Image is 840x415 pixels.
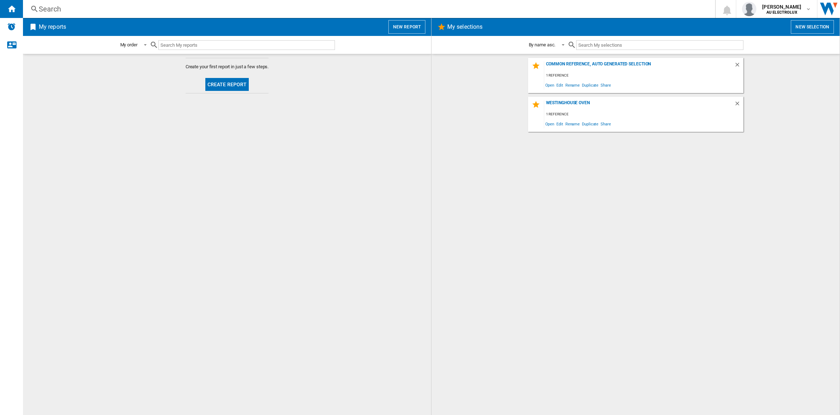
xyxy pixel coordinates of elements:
[544,110,743,119] div: 1 reference
[564,80,581,90] span: Rename
[120,42,137,47] div: My order
[762,3,801,10] span: [PERSON_NAME]
[555,80,564,90] span: Edit
[205,78,249,91] button: Create report
[734,61,743,71] div: Delete
[186,64,269,70] span: Create your first report in just a few steps.
[555,119,564,129] span: Edit
[581,119,599,129] span: Duplicate
[599,80,612,90] span: Share
[158,40,335,50] input: Search My reports
[37,20,67,34] h2: My reports
[564,119,581,129] span: Rename
[39,4,696,14] div: Search
[766,10,797,15] b: AU ELECTROLUX
[791,20,834,34] button: New selection
[581,80,599,90] span: Duplicate
[576,40,743,50] input: Search My selections
[388,20,425,34] button: New report
[446,20,484,34] h2: My selections
[742,2,756,16] img: profile.jpg
[734,100,743,110] div: Delete
[599,119,612,129] span: Share
[544,80,556,90] span: Open
[7,22,16,31] img: alerts-logo.svg
[544,119,556,129] span: Open
[529,42,556,47] div: By name asc.
[544,61,734,71] div: Common reference, auto generated selection
[544,100,734,110] div: Westinghouse Oven
[544,71,743,80] div: 1 reference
